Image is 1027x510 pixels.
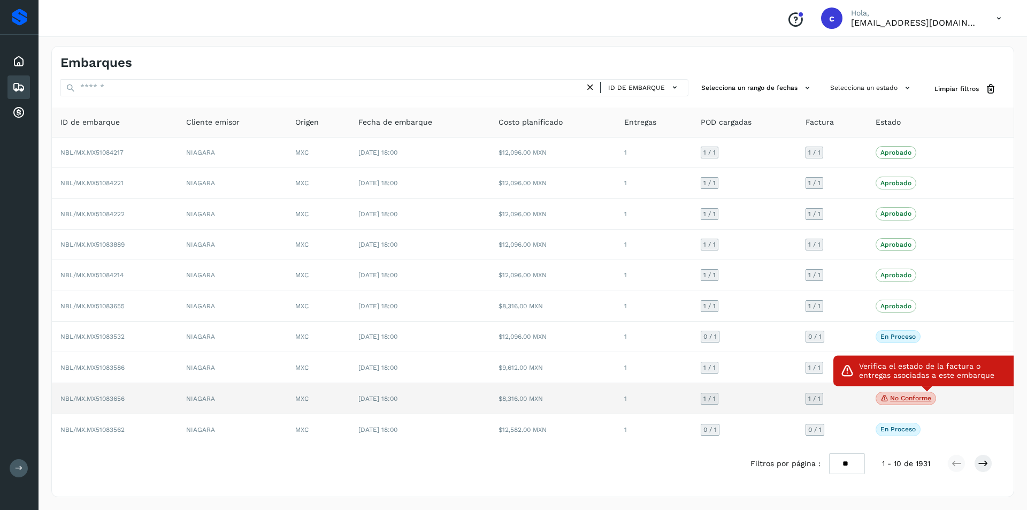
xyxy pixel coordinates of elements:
[287,322,349,352] td: MXC
[490,199,616,229] td: $12,096.00 MXN
[703,149,716,156] span: 1 / 1
[890,394,931,402] p: No conforme
[616,260,692,291] td: 1
[60,55,132,71] h4: Embarques
[616,383,692,415] td: 1
[490,291,616,322] td: $8,316.00 MXN
[616,138,692,168] td: 1
[60,210,125,218] span: NBL/MX.MX51084222
[750,458,821,469] span: Filtros por página :
[60,117,120,128] span: ID de embarque
[186,117,240,128] span: Cliente emisor
[60,364,125,371] span: NBL/MX.MX51083586
[880,241,911,248] p: Aprobado
[616,199,692,229] td: 1
[7,75,30,99] div: Embarques
[490,230,616,260] td: $12,096.00 MXN
[60,395,125,402] span: NBL/MX.MX51083656
[703,364,716,371] span: 1 / 1
[616,291,692,322] td: 1
[826,79,917,97] button: Selecciona un estado
[703,211,716,217] span: 1 / 1
[616,168,692,199] td: 1
[703,395,716,402] span: 1 / 1
[882,458,930,469] span: 1 - 10 de 1931
[859,362,1014,380] p: Verifica el estado de la factura o entregas asociadas a este embarque
[703,272,716,278] span: 1 / 1
[358,210,397,218] span: [DATE] 18:00
[806,117,834,128] span: Factura
[178,138,287,168] td: NIAGARA
[880,302,911,310] p: Aprobado
[358,364,397,371] span: [DATE] 18:00
[490,168,616,199] td: $12,096.00 MXN
[490,138,616,168] td: $12,096.00 MXN
[880,333,916,340] p: En proceso
[808,395,821,402] span: 1 / 1
[490,260,616,291] td: $12,096.00 MXN
[178,230,287,260] td: NIAGARA
[608,83,665,93] span: ID de embarque
[358,271,397,279] span: [DATE] 18:00
[624,117,656,128] span: Entregas
[60,302,125,310] span: NBL/MX.MX51083655
[287,168,349,199] td: MXC
[926,79,1005,99] button: Limpiar filtros
[358,302,397,310] span: [DATE] 18:00
[178,199,287,229] td: NIAGARA
[178,260,287,291] td: NIAGARA
[7,101,30,125] div: Cuentas por cobrar
[808,149,821,156] span: 1 / 1
[616,322,692,352] td: 1
[358,179,397,187] span: [DATE] 18:00
[60,333,125,340] span: NBL/MX.MX51083532
[808,272,821,278] span: 1 / 1
[499,117,563,128] span: Costo planificado
[358,117,432,128] span: Fecha de embarque
[287,199,349,229] td: MXC
[178,291,287,322] td: NIAGARA
[851,9,979,18] p: Hola,
[287,383,349,415] td: MXC
[808,333,822,340] span: 0 / 1
[178,383,287,415] td: NIAGARA
[880,271,911,279] p: Aprobado
[701,117,752,128] span: POD cargadas
[808,211,821,217] span: 1 / 1
[358,426,397,433] span: [DATE] 18:00
[358,395,397,402] span: [DATE] 18:00
[703,427,717,433] span: 0 / 1
[178,168,287,199] td: NIAGARA
[808,364,821,371] span: 1 / 1
[287,138,349,168] td: MXC
[808,180,821,186] span: 1 / 1
[605,80,684,95] button: ID de embarque
[490,383,616,415] td: $8,316.00 MXN
[7,50,30,73] div: Inicio
[703,180,716,186] span: 1 / 1
[60,179,124,187] span: NBL/MX.MX51084221
[178,352,287,383] td: NIAGARA
[880,179,911,187] p: Aprobado
[60,426,125,433] span: NBL/MX.MX51083562
[358,149,397,156] span: [DATE] 18:00
[616,230,692,260] td: 1
[358,333,397,340] span: [DATE] 18:00
[880,425,916,433] p: En proceso
[287,291,349,322] td: MXC
[287,352,349,383] td: MXC
[934,84,979,94] span: Limpiar filtros
[703,241,716,248] span: 1 / 1
[703,333,717,340] span: 0 / 1
[358,241,397,248] span: [DATE] 18:00
[178,322,287,352] td: NIAGARA
[287,414,349,444] td: MXC
[703,303,716,309] span: 1 / 1
[490,322,616,352] td: $12,096.00 MXN
[808,427,822,433] span: 0 / 1
[60,271,124,279] span: NBL/MX.MX51084214
[490,414,616,444] td: $12,582.00 MXN
[490,352,616,383] td: $9,612.00 MXN
[697,79,817,97] button: Selecciona un rango de fechas
[880,149,911,156] p: Aprobado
